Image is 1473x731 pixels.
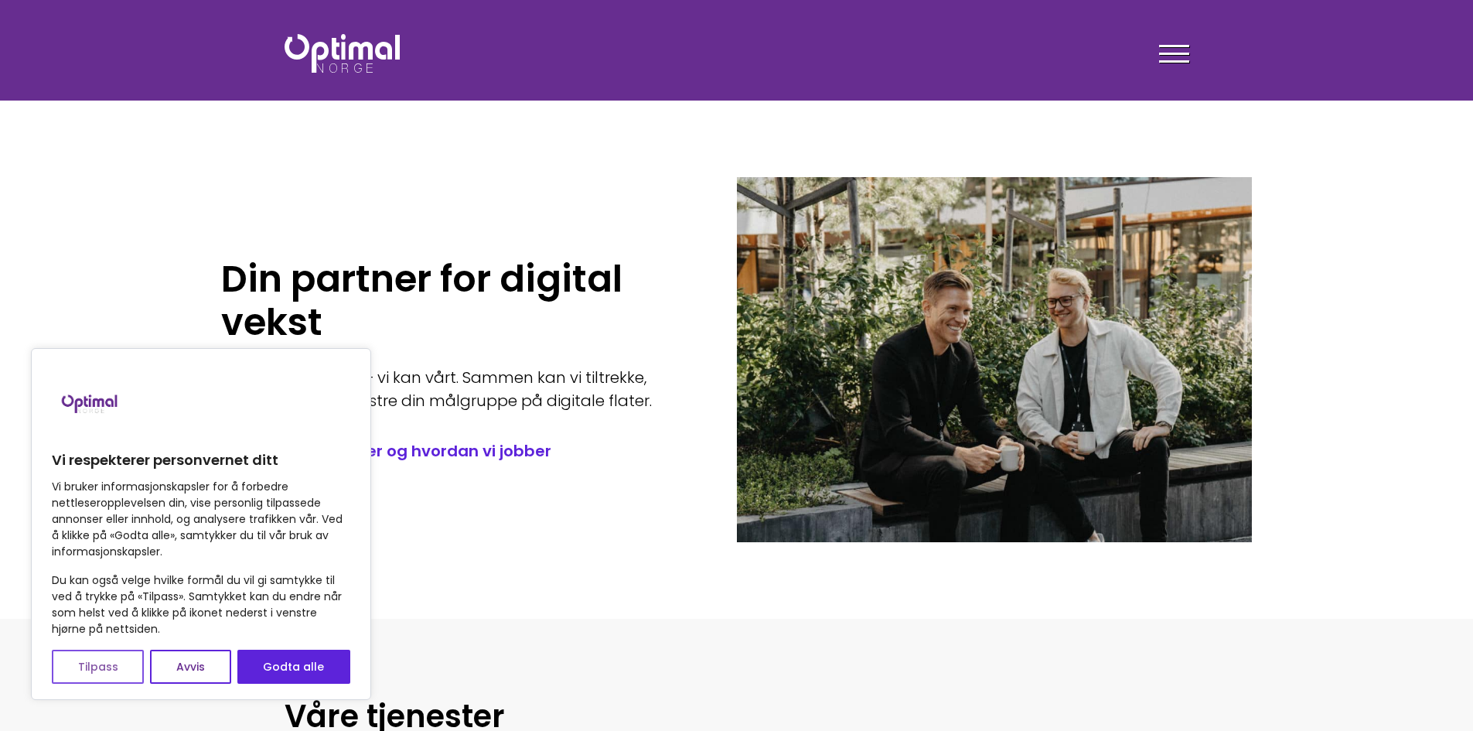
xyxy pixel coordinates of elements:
h1: Din partner for digital vekst [221,258,690,344]
a: // Les om hvem vi er og hvordan vi jobber [221,440,690,462]
img: Optimal Norge [285,34,400,73]
p: Du kan også velge hvilke formål du vil gi samtykke til ved å trykke på «Tilpass». Samtykket kan d... [52,572,350,637]
div: Vi respekterer personvernet ditt [31,348,371,700]
button: Tilpass [52,650,144,684]
img: Brand logo [52,364,129,442]
p: Vi bruker informasjonskapsler for å forbedre nettleseropplevelsen din, vise personlig tilpassede ... [52,479,350,560]
p: Vi respekterer personvernet ditt [52,451,350,470]
button: Avvis [150,650,230,684]
p: Du kan ditt fagfelt – vi kan vårt. Sammen kan vi tiltrekke, engasjere og begeistre din målgruppe ... [221,366,690,412]
button: Godta alle [237,650,350,684]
